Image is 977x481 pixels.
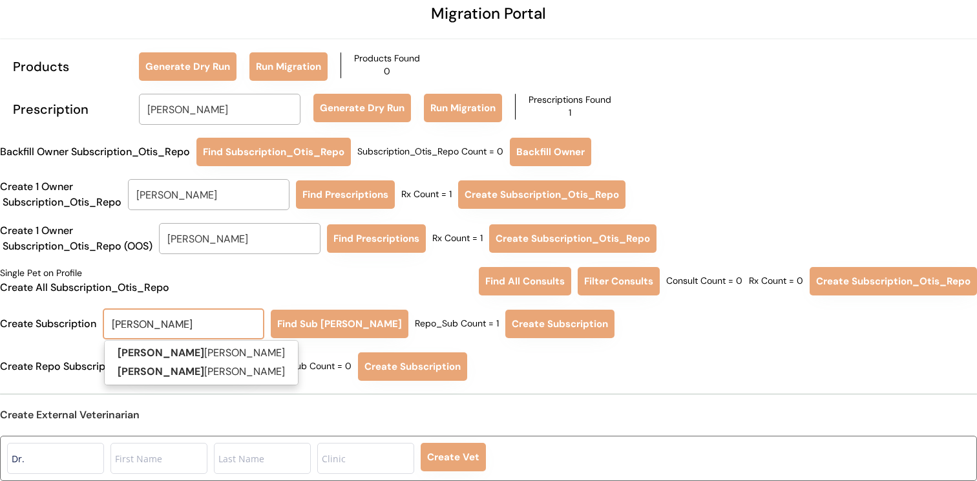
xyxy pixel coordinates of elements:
[128,179,289,210] input: Search for a customer
[313,94,411,122] button: Generate Dry Run
[139,52,236,81] button: Generate Dry Run
[666,275,742,288] div: Consult Count = 0
[510,138,591,166] button: Backfill Owner
[196,138,351,166] button: Find Subscription_Otis_Repo
[354,52,420,65] div: Products Found
[105,344,298,363] p: [PERSON_NAME]
[139,94,300,125] input: Search for a customer
[749,275,803,288] div: Rx Count = 0
[271,310,408,338] button: Find Sub [PERSON_NAME]
[401,188,452,201] div: Rx Count = 1
[264,360,352,373] div: Repo_Sub Count = 0
[358,352,467,381] button: Create Subscription
[296,180,395,209] button: Find Prescriptions
[13,57,126,76] div: Products
[249,52,328,81] button: Run Migration
[529,94,611,107] div: Prescriptions Found
[214,443,311,474] input: Last Name
[505,310,615,338] button: Create Subscription
[118,346,204,359] strong: [PERSON_NAME]
[458,180,625,209] button: Create Subscription_Otis_Repo
[110,443,207,474] input: First Name
[810,267,977,295] button: Create Subscription_Otis_Repo
[421,443,486,471] button: Create Vet
[7,443,104,474] input: Title
[13,100,126,119] div: Prescription
[105,363,298,381] p: [PERSON_NAME]
[159,223,320,254] input: Search for a customer
[118,365,204,378] strong: [PERSON_NAME]
[317,443,414,474] input: Clinic
[357,145,503,158] div: Subscription_Otis_Repo Count = 0
[431,2,546,25] div: Migration Portal
[327,224,426,253] button: Find Prescriptions
[424,94,502,122] button: Run Migration
[384,65,390,78] div: 0
[432,232,483,245] div: Rx Count = 1
[489,224,657,253] button: Create Subscription_Otis_Repo
[415,317,499,330] div: Repo_Sub Count = 1
[103,308,264,339] input: Search for a customer
[569,107,571,120] div: 1
[578,267,660,295] button: Filter Consults
[479,267,571,295] button: Find All Consults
